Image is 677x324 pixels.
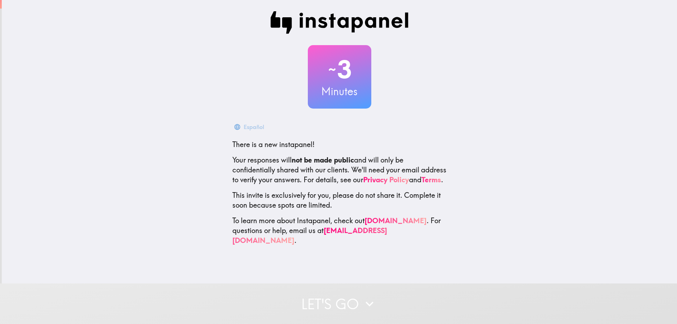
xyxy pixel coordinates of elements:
[270,11,409,34] img: Instapanel
[421,175,441,184] a: Terms
[363,175,409,184] a: Privacy Policy
[232,216,447,245] p: To learn more about Instapanel, check out . For questions or help, email us at .
[232,140,315,149] span: There is a new instapanel!
[308,55,371,84] h2: 3
[365,216,427,225] a: [DOMAIN_NAME]
[292,155,354,164] b: not be made public
[232,226,387,245] a: [EMAIL_ADDRESS][DOMAIN_NAME]
[308,84,371,99] h3: Minutes
[232,155,447,185] p: Your responses will and will only be confidentially shared with our clients. We'll need your emai...
[244,122,264,132] div: Español
[232,120,267,134] button: Español
[327,59,337,80] span: ~
[232,190,447,210] p: This invite is exclusively for you, please do not share it. Complete it soon because spots are li...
